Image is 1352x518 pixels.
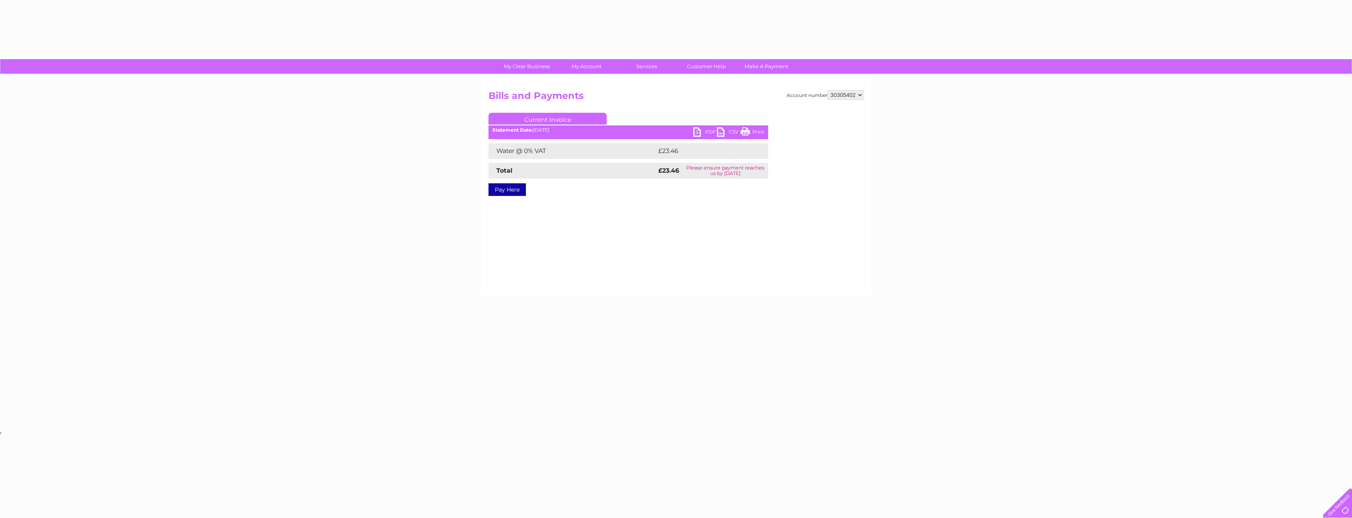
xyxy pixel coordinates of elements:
[787,90,864,100] div: Account number
[488,90,864,105] h2: Bills and Payments
[734,59,799,74] a: Make A Payment
[554,59,619,74] a: My Account
[488,127,768,133] div: [DATE]
[494,59,559,74] a: My Clear Business
[614,59,679,74] a: Services
[496,167,513,174] strong: Total
[492,127,533,133] b: Statement Date:
[741,127,764,139] a: Print
[682,163,768,179] td: Please ensure payment reaches us by [DATE]
[488,143,656,159] td: Water @ 0% VAT
[656,143,752,159] td: £23.46
[717,127,741,139] a: CSV
[658,167,679,174] strong: £23.46
[488,113,607,125] a: Current Invoice
[693,127,717,139] a: PDF
[488,183,526,196] a: Pay Here
[674,59,739,74] a: Customer Help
